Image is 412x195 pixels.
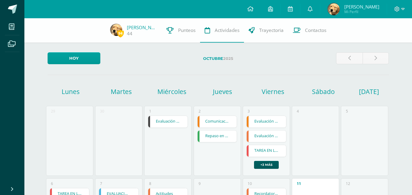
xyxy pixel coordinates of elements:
[346,181,350,186] div: 12
[344,4,379,10] span: [PERSON_NAME]
[246,130,286,142] div: Evaluación final | Tarea
[198,87,247,96] h1: Jueves
[328,3,340,15] img: 25092616b39e385be81f4811738de9b3.png
[200,18,244,43] a: Actividades
[46,87,95,96] h1: Lunes
[297,109,299,114] div: 4
[247,116,286,127] a: Evaluación final
[244,18,288,43] a: Trayectoria
[246,145,286,157] div: TAREA EN LIBRO DE TEXTO | Tarea
[148,116,188,127] a: Evaluación IV
[203,56,223,61] strong: Octubre
[248,109,250,114] div: 3
[248,181,252,186] div: 10
[305,27,326,33] span: Contactos
[127,30,132,37] a: 44
[254,161,279,169] a: +3 más
[197,130,237,142] div: Repaso en clase | Tarea
[127,24,157,30] a: [PERSON_NAME]
[249,87,297,96] h1: Viernes
[247,145,286,157] a: TAREA EN LIBRO DE TEXTO
[198,131,237,142] a: Repaso en clase
[110,24,122,36] img: 25092616b39e385be81f4811738de9b3.png
[299,87,348,96] h1: Sábado
[97,87,146,96] h1: Martes
[198,116,237,127] a: Comunicación de América
[199,109,201,114] div: 2
[199,181,201,186] div: 9
[100,181,102,186] div: 7
[215,27,239,33] span: Actividades
[297,181,301,186] div: 11
[259,27,284,33] span: Trayectoria
[149,181,151,186] div: 8
[162,18,200,43] a: Punteos
[100,109,104,114] div: 30
[178,27,195,33] span: Punteos
[51,109,55,114] div: 29
[288,18,331,43] a: Contactos
[117,30,124,37] span: 94
[105,52,331,65] label: 2025
[346,109,348,114] div: 5
[197,116,237,128] div: Comunicación de América | Tarea
[246,116,286,128] div: Evaluación final | Tarea
[247,131,286,142] a: Evaluación final
[148,116,188,128] div: Evaluación IV | Tarea
[48,52,100,64] a: Hoy
[51,181,53,186] div: 6
[149,109,151,114] div: 1
[344,9,379,14] span: Mi Perfil
[147,87,196,96] h1: Miércoles
[359,87,367,96] h1: [DATE]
